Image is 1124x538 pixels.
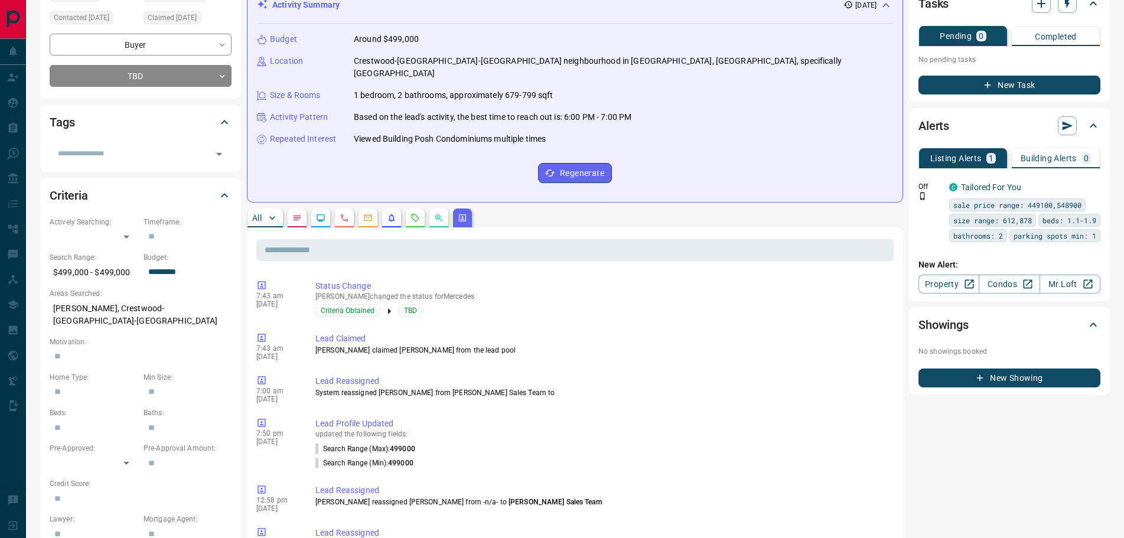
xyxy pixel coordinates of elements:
[50,217,138,227] p: Actively Searching:
[270,33,297,45] p: Budget
[256,292,298,300] p: 7:43 am
[1035,32,1077,41] p: Completed
[50,478,232,489] p: Credit Score:
[256,387,298,395] p: 7:00 am
[50,514,138,524] p: Lawyer:
[256,438,298,446] p: [DATE]
[354,33,419,45] p: Around $499,000
[256,395,298,403] p: [DATE]
[390,445,415,453] span: 499000
[256,504,298,513] p: [DATE]
[144,443,232,454] p: Pre-Approval Amount:
[144,252,232,263] p: Budget:
[953,199,1081,211] span: sale price range: 449100,548900
[211,146,227,162] button: Open
[1014,230,1096,242] span: parking spots min: 1
[918,51,1100,69] p: No pending tasks
[50,337,232,347] p: Motivation:
[1021,154,1077,162] p: Building Alerts
[292,213,302,223] svg: Notes
[363,213,373,223] svg: Emails
[979,32,983,40] p: 0
[315,345,889,356] p: [PERSON_NAME] claimed [PERSON_NAME] from the lead pool
[50,372,138,383] p: Home Type:
[50,34,232,56] div: Buyer
[1084,154,1089,162] p: 0
[434,213,444,223] svg: Opportunities
[50,299,232,331] p: [PERSON_NAME], Crestwood-[GEOGRAPHIC_DATA]-[GEOGRAPHIC_DATA]
[315,387,889,398] p: System reassigned [PERSON_NAME] from [PERSON_NAME] Sales Team to
[918,311,1100,339] div: Showings
[953,214,1032,226] span: size range: 612,878
[256,429,298,438] p: 7:50 pm
[50,181,232,210] div: Criteria
[538,163,612,183] button: Regenerate
[953,230,1003,242] span: bathrooms: 2
[148,12,197,24] span: Claimed [DATE]
[961,182,1021,192] a: Tailored For You
[256,353,298,361] p: [DATE]
[144,514,232,524] p: Mortgage Agent:
[270,111,328,123] p: Activity Pattern
[256,344,298,353] p: 7:43 am
[50,65,232,87] div: TBD
[50,263,138,282] p: $499,000 - $499,000
[509,498,602,506] span: [PERSON_NAME] Sales Team
[918,181,942,192] p: Off
[315,280,889,292] p: Status Change
[270,133,336,145] p: Repeated Interest
[918,315,969,334] h2: Showings
[50,288,232,299] p: Areas Searched:
[930,154,982,162] p: Listing Alerts
[315,430,889,438] p: updated the following fields:
[940,32,972,40] p: Pending
[1042,214,1096,226] span: beds: 1.1-1.9
[989,154,993,162] p: 1
[354,133,546,145] p: Viewed Building Posh Condominiums multiple times
[918,192,927,200] svg: Push Notification Only
[354,55,893,80] p: Crestwood-[GEOGRAPHIC_DATA]-[GEOGRAPHIC_DATA] neighbourhood in [GEOGRAPHIC_DATA], [GEOGRAPHIC_DAT...
[315,444,415,454] p: Search Range (Max) :
[918,346,1100,357] p: No showings booked
[50,11,138,28] div: Wed Aug 27 2025
[50,443,138,454] p: Pre-Approved:
[315,292,889,301] p: [PERSON_NAME] changed the status for Mercedes
[315,418,889,430] p: Lead Profile Updated
[354,111,631,123] p: Based on the lead's activity, the best time to reach out is: 6:00 PM - 7:00 PM
[144,372,232,383] p: Min Size:
[388,459,413,467] span: 499000
[144,11,232,28] div: Wed Aug 27 2025
[918,275,979,294] a: Property
[315,484,889,497] p: Lead Reassigned
[918,76,1100,94] button: New Task
[270,89,321,102] p: Size & Rooms
[979,275,1040,294] a: Condos
[50,186,88,205] h2: Criteria
[144,407,232,418] p: Baths:
[387,213,396,223] svg: Listing Alerts
[340,213,349,223] svg: Calls
[252,214,262,222] p: All
[144,217,232,227] p: Timeframe:
[918,112,1100,140] div: Alerts
[918,116,949,135] h2: Alerts
[315,332,889,345] p: Lead Claimed
[270,55,303,67] p: Location
[256,496,298,504] p: 12:58 pm
[918,259,1100,271] p: New Alert:
[256,300,298,308] p: [DATE]
[404,305,417,317] span: TBD
[315,458,413,468] p: Search Range (Min) :
[316,213,325,223] svg: Lead Browsing Activity
[54,12,109,24] span: Contacted [DATE]
[918,369,1100,387] button: New Showing
[50,113,74,132] h2: Tags
[50,252,138,263] p: Search Range:
[315,375,889,387] p: Lead Reassigned
[354,89,553,102] p: 1 bedroom, 2 bathrooms, approximately 679-799 sqft
[1040,275,1100,294] a: Mr.Loft
[50,407,138,418] p: Beds:
[50,108,232,136] div: Tags
[321,305,374,317] span: Criteria Obtained
[949,183,957,191] div: condos.ca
